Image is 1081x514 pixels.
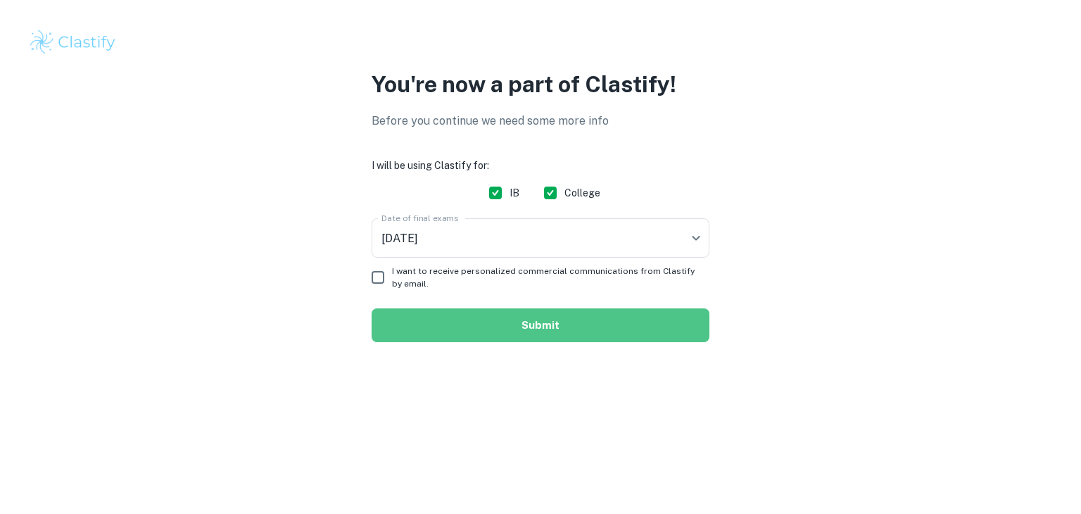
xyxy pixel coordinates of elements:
span: College [564,185,600,201]
a: Clastify logo [28,28,1053,56]
span: I want to receive personalized commercial communications from Clastify by email. [392,265,698,290]
button: Submit [372,308,709,342]
p: Before you continue we need some more info [372,113,709,130]
label: Date of final exams [381,212,458,224]
h6: I will be using Clastify for: [372,158,709,173]
p: You're now a part of Clastify! [372,68,709,101]
img: Clastify logo [28,28,118,56]
div: [DATE] [372,218,709,258]
span: IB [510,185,519,201]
